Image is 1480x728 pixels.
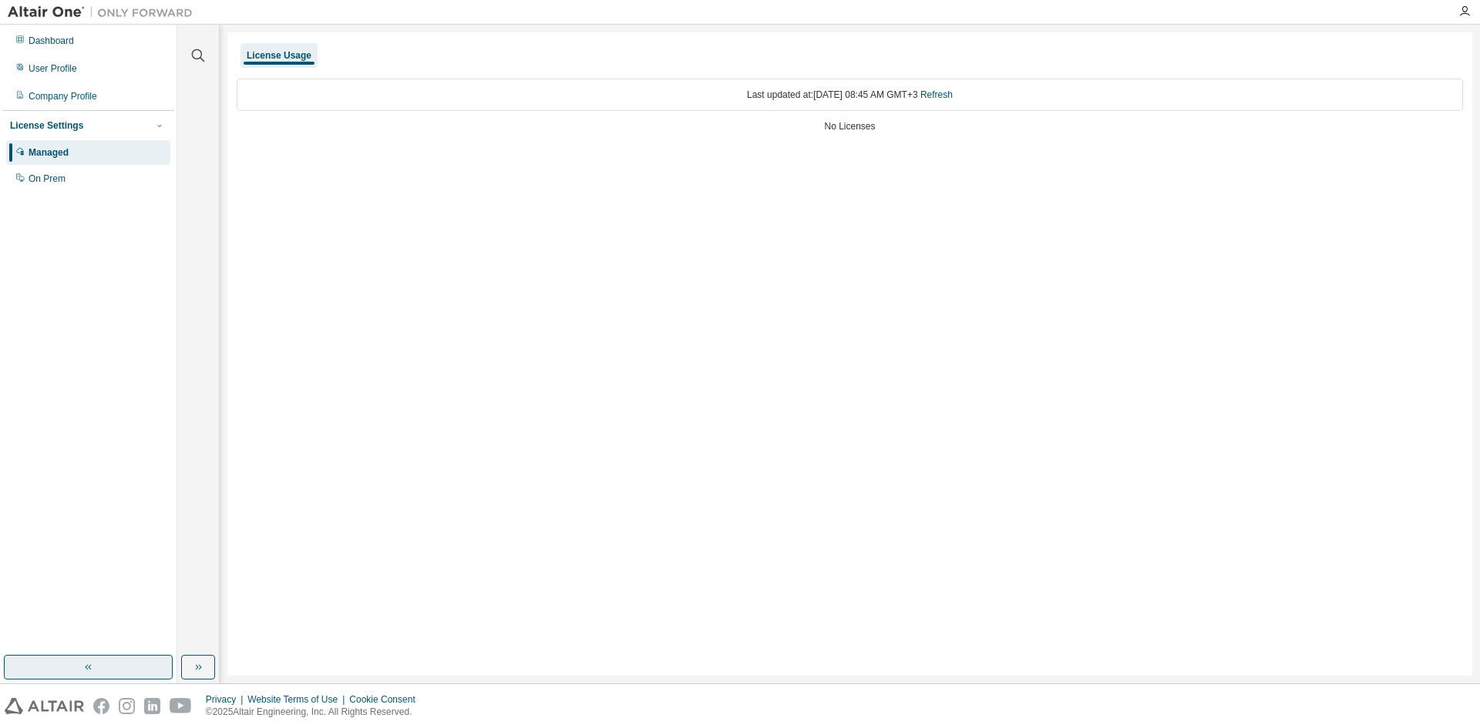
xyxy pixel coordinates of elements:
img: youtube.svg [170,698,192,714]
img: linkedin.svg [144,698,160,714]
img: altair_logo.svg [5,698,84,714]
div: License Settings [10,119,83,132]
div: Managed [29,146,69,159]
p: © 2025 Altair Engineering, Inc. All Rights Reserved. [206,706,425,719]
div: Last updated at: [DATE] 08:45 AM GMT+3 [237,79,1463,111]
div: On Prem [29,173,66,185]
div: Privacy [206,693,247,706]
img: facebook.svg [93,698,109,714]
a: Refresh [920,89,953,100]
div: Website Terms of Use [247,693,349,706]
img: Altair One [8,5,200,20]
div: Dashboard [29,35,74,47]
div: License Usage [247,49,311,62]
div: No Licenses [237,120,1463,133]
div: User Profile [29,62,77,75]
div: Company Profile [29,90,97,102]
img: instagram.svg [119,698,135,714]
div: Cookie Consent [349,693,424,706]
